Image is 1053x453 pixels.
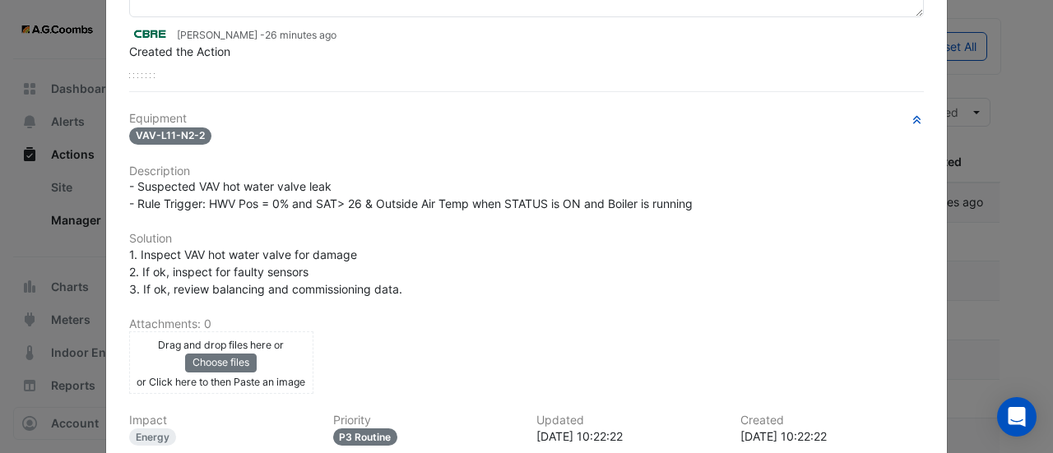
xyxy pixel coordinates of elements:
h6: Attachments: 0 [129,317,924,331]
div: Energy [129,428,176,446]
span: - Suspected VAV hot water valve leak - Rule Trigger: HWV Pos = 0% and SAT> 26 & Outside Air Temp ... [129,179,693,210]
small: [PERSON_NAME] - [177,28,336,43]
small: or Click here to then Paste an image [137,376,305,388]
h6: Equipment [129,112,924,126]
div: [DATE] 10:22:22 [740,428,925,445]
h6: Description [129,164,924,178]
img: CBRE Charter Hall [129,25,170,43]
small: Drag and drop files here or [158,339,284,351]
h6: Updated [536,414,721,428]
span: VAV-L11-N2-2 [129,127,211,145]
span: 1. Inspect VAV hot water valve for damage 2. If ok, inspect for faulty sensors 3. If ok, review b... [129,247,402,296]
span: Created the Action [129,44,230,58]
h6: Priority [333,414,517,428]
div: Open Intercom Messenger [997,397,1037,437]
h6: Created [740,414,925,428]
div: [DATE] 10:22:22 [536,428,721,445]
h6: Solution [129,232,924,246]
h6: Impact [129,414,313,428]
div: P3 Routine [333,428,398,446]
span: 2025-10-16 10:22:22 [265,29,336,41]
button: Choose files [185,354,257,372]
